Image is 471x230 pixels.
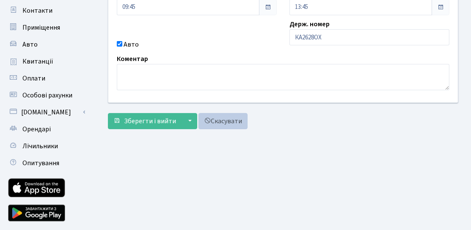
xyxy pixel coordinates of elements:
label: Держ. номер [289,19,330,29]
a: Опитування [4,155,89,172]
span: Контакти [22,6,52,15]
a: Лічильники [4,138,89,155]
input: AA0001AA [289,29,449,45]
span: Зберегти і вийти [124,116,176,126]
a: Авто [4,36,89,53]
span: Орендарі [22,125,51,134]
a: [DOMAIN_NAME] [4,104,89,121]
a: Приміщення [4,19,89,36]
span: Опитування [22,158,59,168]
span: Особові рахунки [22,91,72,100]
a: Квитанції [4,53,89,70]
span: Авто [22,40,38,49]
button: Зберегти і вийти [108,113,182,129]
a: Контакти [4,2,89,19]
a: Особові рахунки [4,87,89,104]
label: Коментар [117,54,148,64]
a: Скасувати [198,113,248,129]
span: Оплати [22,74,45,83]
label: Авто [124,39,139,50]
span: Приміщення [22,23,60,32]
a: Орендарі [4,121,89,138]
span: Квитанції [22,57,53,66]
a: Оплати [4,70,89,87]
span: Лічильники [22,141,58,151]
